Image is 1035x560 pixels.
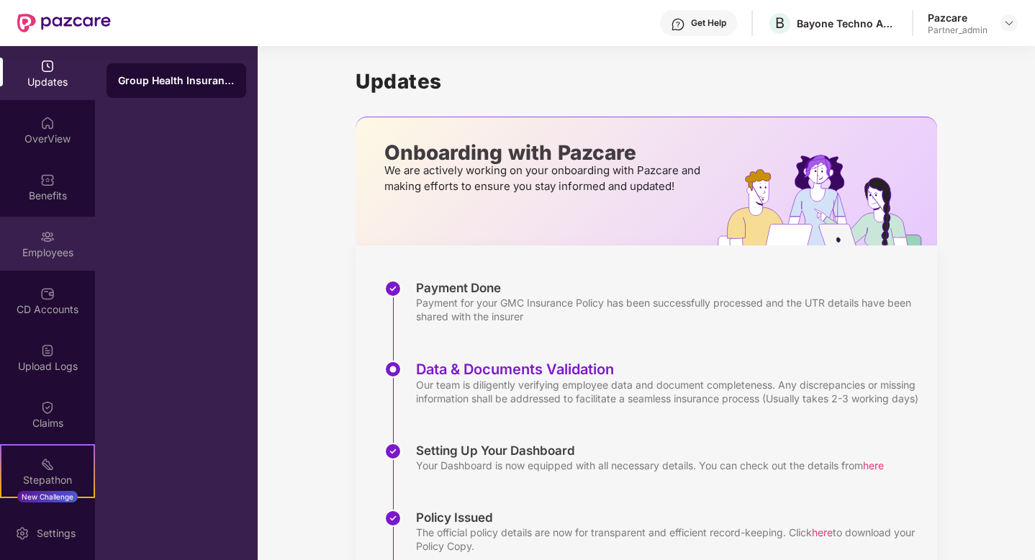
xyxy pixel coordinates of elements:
[15,526,30,541] img: svg+xml;base64,PHN2ZyBpZD0iU2V0dGluZy0yMHgyMCIgeG1sbnM9Imh0dHA6Ly93d3cudzMub3JnLzIwMDAvc3ZnIiB3aW...
[32,526,80,541] div: Settings
[416,361,923,378] div: Data & Documents Validation
[40,400,55,415] img: svg+xml;base64,PHN2ZyBpZD0iQ2xhaW0iIHhtbG5zPSJodHRwOi8vd3d3LnczLm9yZy8yMDAwL3N2ZyIgd2lkdGg9IjIwIi...
[416,459,884,472] div: Your Dashboard is now equipped with all necessary details. You can check out the details from
[40,173,55,187] img: svg+xml;base64,PHN2ZyBpZD0iQmVuZWZpdHMiIHhtbG5zPSJodHRwOi8vd3d3LnczLm9yZy8yMDAwL3N2ZyIgd2lkdGg9Ij...
[40,343,55,358] img: svg+xml;base64,PHN2ZyBpZD0iVXBsb2FkX0xvZ3MiIGRhdGEtbmFtZT0iVXBsb2FkIExvZ3MiIHhtbG5zPSJodHRwOi8vd3...
[384,443,402,460] img: svg+xml;base64,PHN2ZyBpZD0iU3RlcC1Eb25lLTMyeDMyIiB4bWxucz0iaHR0cDovL3d3dy53My5vcmcvMjAwMC9zdmciIH...
[775,14,785,32] span: B
[40,230,55,244] img: svg+xml;base64,PHN2ZyBpZD0iRW1wbG95ZWVzIiB4bWxucz0iaHR0cDovL3d3dy53My5vcmcvMjAwMC9zdmciIHdpZHRoPS...
[384,510,402,527] img: svg+xml;base64,PHN2ZyBpZD0iU3RlcC1Eb25lLTMyeDMyIiB4bWxucz0iaHR0cDovL3d3dy53My5vcmcvMjAwMC9zdmciIH...
[40,59,55,73] img: svg+xml;base64,PHN2ZyBpZD0iVXBkYXRlZCIgeG1sbnM9Imh0dHA6Ly93d3cudzMub3JnLzIwMDAvc3ZnIiB3aWR0aD0iMj...
[384,146,705,159] p: Onboarding with Pazcare
[863,459,884,471] span: here
[356,69,937,94] h1: Updates
[671,17,685,32] img: svg+xml;base64,PHN2ZyBpZD0iSGVscC0zMngzMiIgeG1sbnM9Imh0dHA6Ly93d3cudzMub3JnLzIwMDAvc3ZnIiB3aWR0aD...
[384,280,402,297] img: svg+xml;base64,PHN2ZyBpZD0iU3RlcC1Eb25lLTMyeDMyIiB4bWxucz0iaHR0cDovL3d3dy53My5vcmcvMjAwMC9zdmciIH...
[718,155,937,245] img: hrOnboarding
[1003,17,1015,29] img: svg+xml;base64,PHN2ZyBpZD0iRHJvcGRvd24tMzJ4MzIiIHhtbG5zPSJodHRwOi8vd3d3LnczLm9yZy8yMDAwL3N2ZyIgd2...
[118,73,235,88] div: Group Health Insurance
[797,17,898,30] div: Bayone Techno Advisors Private Limited
[416,296,923,323] div: Payment for your GMC Insurance Policy has been successfully processed and the UTR details have be...
[812,526,833,538] span: here
[17,14,111,32] img: New Pazcare Logo
[384,163,705,194] p: We are actively working on your onboarding with Pazcare and making efforts to ensure you stay inf...
[384,361,402,378] img: svg+xml;base64,PHN2ZyBpZD0iU3RlcC1BY3RpdmUtMzJ4MzIiIHhtbG5zPSJodHRwOi8vd3d3LnczLm9yZy8yMDAwL3N2Zy...
[416,525,923,553] div: The official policy details are now for transparent and efficient record-keeping. Click to downlo...
[1,473,94,487] div: Stepathon
[17,491,78,502] div: New Challenge
[40,286,55,301] img: svg+xml;base64,PHN2ZyBpZD0iQ0RfQWNjb3VudHMiIGRhdGEtbmFtZT0iQ0QgQWNjb3VudHMiIHhtbG5zPSJodHRwOi8vd3...
[40,116,55,130] img: svg+xml;base64,PHN2ZyBpZD0iSG9tZSIgeG1sbnM9Imh0dHA6Ly93d3cudzMub3JnLzIwMDAvc3ZnIiB3aWR0aD0iMjAiIG...
[40,457,55,471] img: svg+xml;base64,PHN2ZyB4bWxucz0iaHR0cDovL3d3dy53My5vcmcvMjAwMC9zdmciIHdpZHRoPSIyMSIgaGVpZ2h0PSIyMC...
[416,378,923,405] div: Our team is diligently verifying employee data and document completeness. Any discrepancies or mi...
[416,510,923,525] div: Policy Issued
[928,11,987,24] div: Pazcare
[416,280,923,296] div: Payment Done
[928,24,987,36] div: Partner_admin
[416,443,884,459] div: Setting Up Your Dashboard
[691,17,726,29] div: Get Help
